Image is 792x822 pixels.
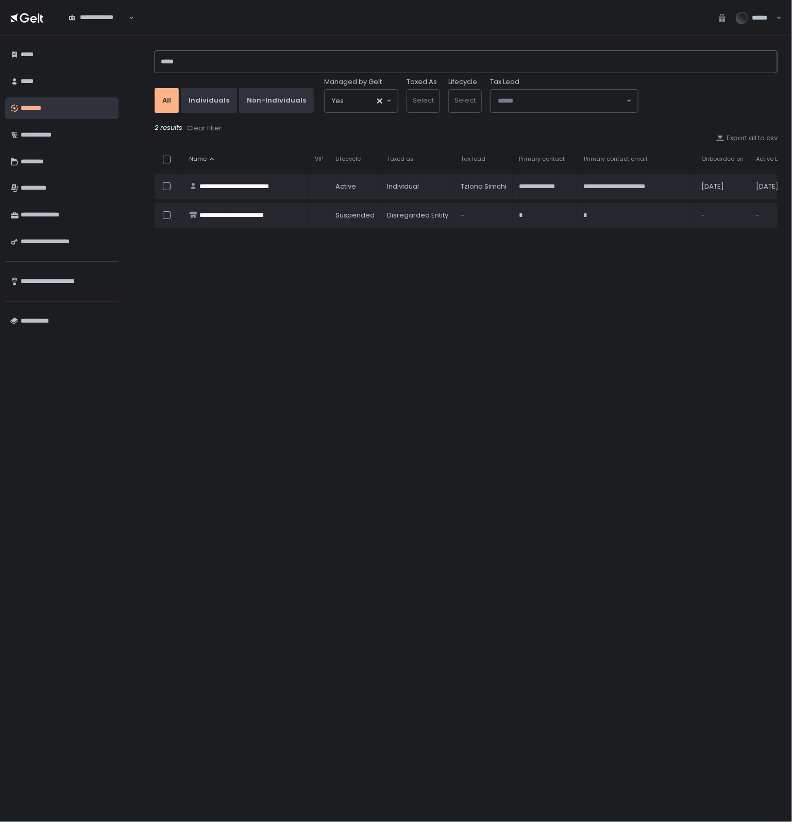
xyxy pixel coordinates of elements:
span: Select [454,95,476,105]
span: Tax Lead [490,77,519,87]
div: Clear filter [187,124,222,133]
div: Individual [387,182,448,191]
span: Select [413,95,434,105]
span: Yes [332,96,344,106]
div: Search for option [62,7,134,29]
button: Clear Selected [377,98,382,104]
span: Active Date [756,155,789,163]
input: Search for option [498,96,626,106]
div: [DATE] [756,182,789,191]
span: Primary contact email [584,155,648,163]
label: Taxed As [407,77,437,87]
div: Non-Individuals [247,96,306,105]
input: Search for option [69,22,128,32]
span: Tax lead [461,155,485,163]
div: Tziona Simchi [461,182,507,191]
div: - [756,211,789,220]
span: Name [189,155,207,163]
span: Primary contact [519,155,565,163]
button: Clear filter [187,123,222,133]
span: VIP [315,155,323,163]
div: - [461,211,507,220]
button: All [155,88,179,113]
div: Disregarded Entity [387,211,448,220]
div: [DATE] [702,182,744,191]
div: - [702,211,744,220]
button: Non-Individuals [239,88,314,113]
span: Taxed as [387,155,414,163]
span: Managed by Gelt [324,77,382,87]
label: Lifecycle [448,77,477,87]
div: 2 results [155,123,778,133]
button: Individuals [181,88,237,113]
div: All [162,96,171,105]
div: Search for option [325,90,398,112]
button: Export all to csv [716,133,778,143]
span: Lifecycle [335,155,361,163]
span: Onboarded on [702,155,744,163]
input: Search for option [344,96,376,106]
span: suspended [335,211,375,220]
div: Individuals [189,96,229,105]
div: Search for option [491,90,638,112]
span: active [335,182,356,191]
